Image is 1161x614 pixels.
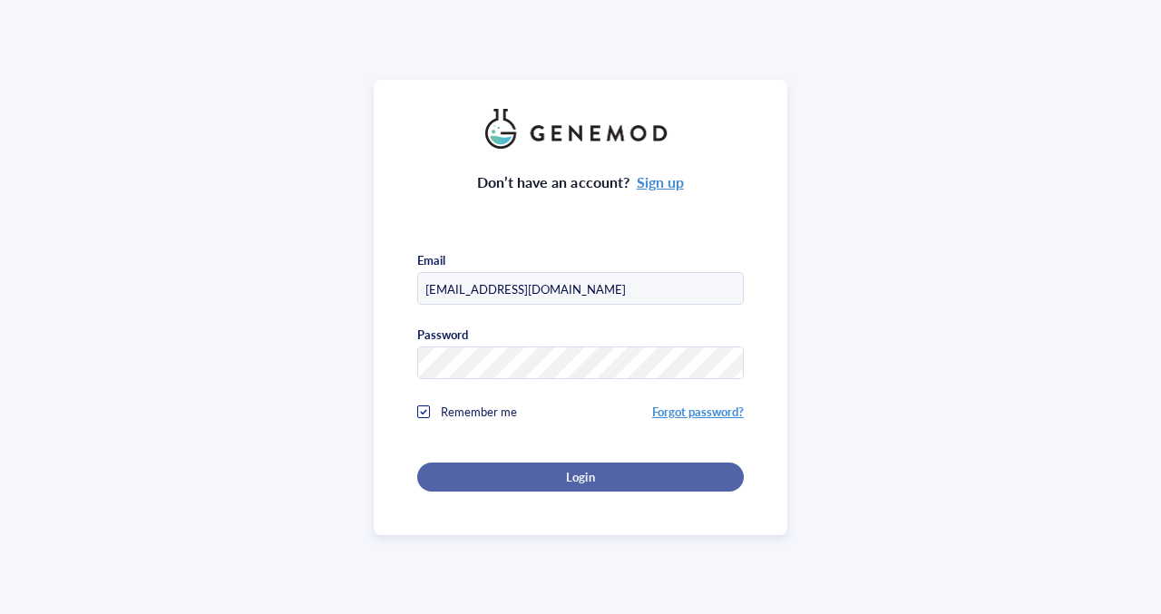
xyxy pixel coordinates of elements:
div: Email [417,252,445,268]
a: Sign up [637,171,684,192]
span: Remember me [441,403,517,420]
div: Password [417,326,468,343]
img: genemod_logo_light-BcqUzbGq.png [485,109,676,149]
a: Forgot password? [652,403,744,420]
button: Login [417,463,744,492]
div: Don’t have an account? [477,171,684,194]
span: Login [566,469,594,485]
